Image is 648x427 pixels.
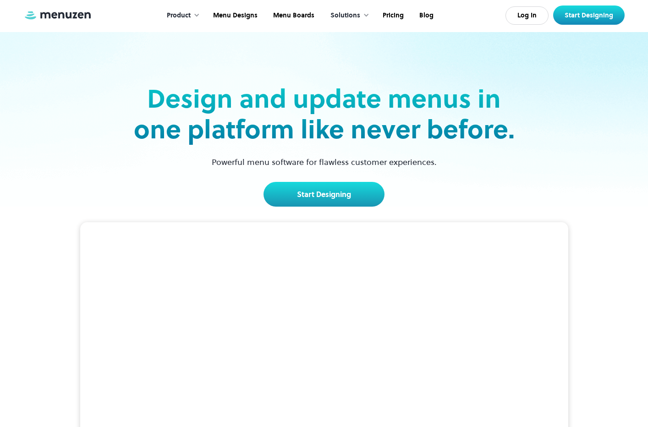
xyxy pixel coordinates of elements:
[505,6,549,25] a: Log In
[200,156,448,168] p: Powerful menu software for flawless customer experiences.
[374,1,411,30] a: Pricing
[158,1,204,30] div: Product
[553,5,625,25] a: Start Designing
[204,1,264,30] a: Menu Designs
[330,11,360,21] div: Solutions
[167,11,191,21] div: Product
[411,1,440,30] a: Blog
[264,1,321,30] a: Menu Boards
[321,1,374,30] div: Solutions
[264,182,384,207] a: Start Designing
[131,83,517,145] h2: Design and update menus in one platform like never before.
